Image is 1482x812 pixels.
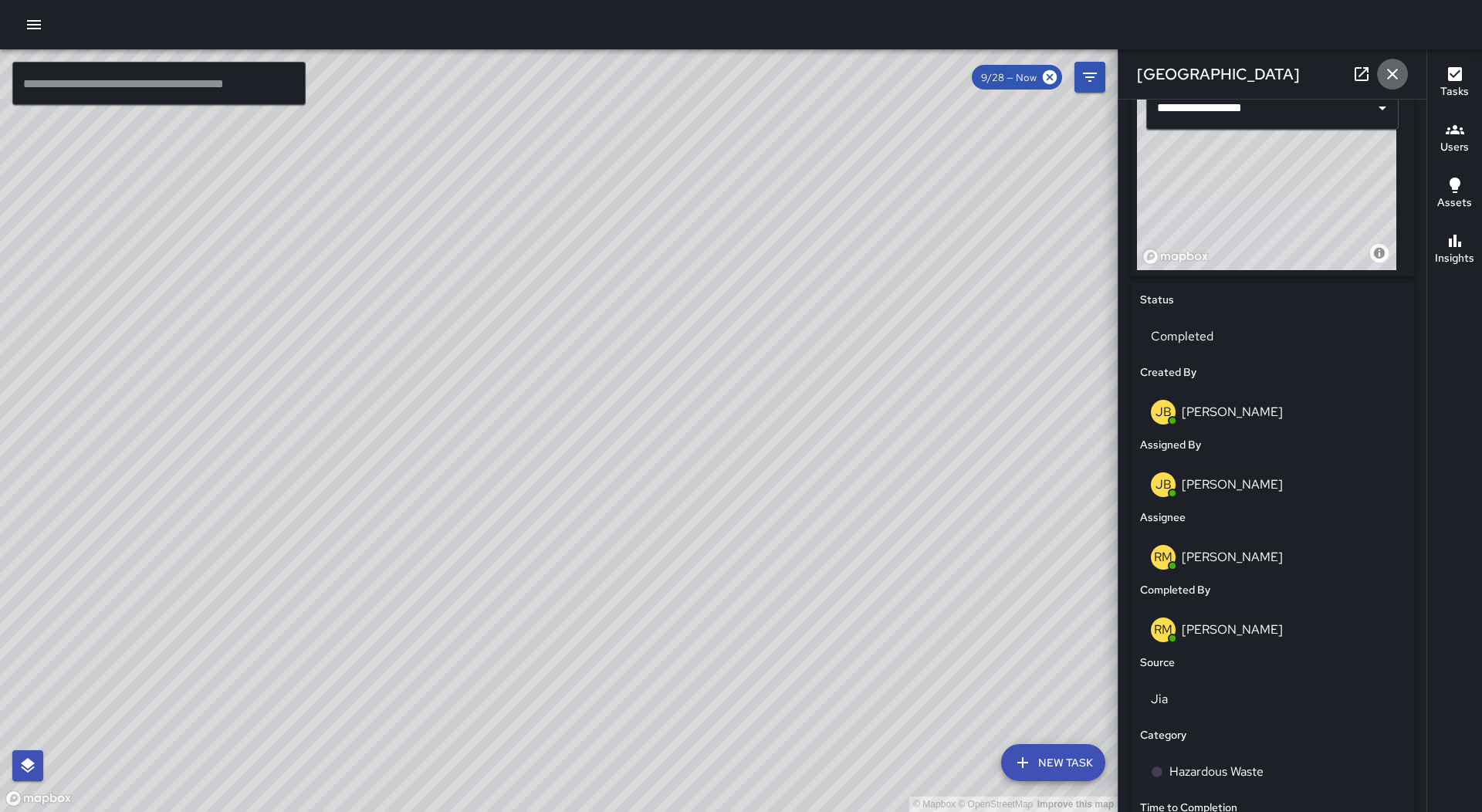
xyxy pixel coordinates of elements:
[1151,327,1394,346] p: Completed
[1440,83,1469,100] h6: Tasks
[972,71,1046,84] span: 9/28 — Now
[1140,509,1186,526] h6: Assignee
[1140,727,1186,744] h6: Category
[1155,475,1172,494] p: JB
[1440,139,1469,156] h6: Users
[1151,690,1394,709] p: Jia
[1140,582,1210,599] h6: Completed By
[1001,744,1105,781] button: New Task
[972,65,1062,90] div: 9/28 — Now
[1140,655,1175,672] h6: Source
[1140,364,1196,381] h6: Created By
[1155,403,1172,421] p: JB
[1372,97,1393,119] button: Open
[1182,476,1283,492] p: [PERSON_NAME]
[1140,292,1174,309] h6: Status
[1427,167,1482,222] button: Assets
[1437,195,1472,211] h6: Assets
[1182,549,1283,565] p: [PERSON_NAME]
[1137,62,1300,86] h6: [GEOGRAPHIC_DATA]
[1182,621,1283,638] p: [PERSON_NAME]
[1182,404,1283,420] p: [PERSON_NAME]
[1154,621,1172,639] p: RM
[1140,437,1201,454] h6: Assigned By
[1169,763,1264,781] p: Hazardous Waste
[1427,111,1482,167] button: Users
[1074,62,1105,93] button: Filters
[1427,222,1482,278] button: Insights
[1154,548,1172,567] p: RM
[1435,250,1474,267] h6: Insights
[1427,56,1482,111] button: Tasks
